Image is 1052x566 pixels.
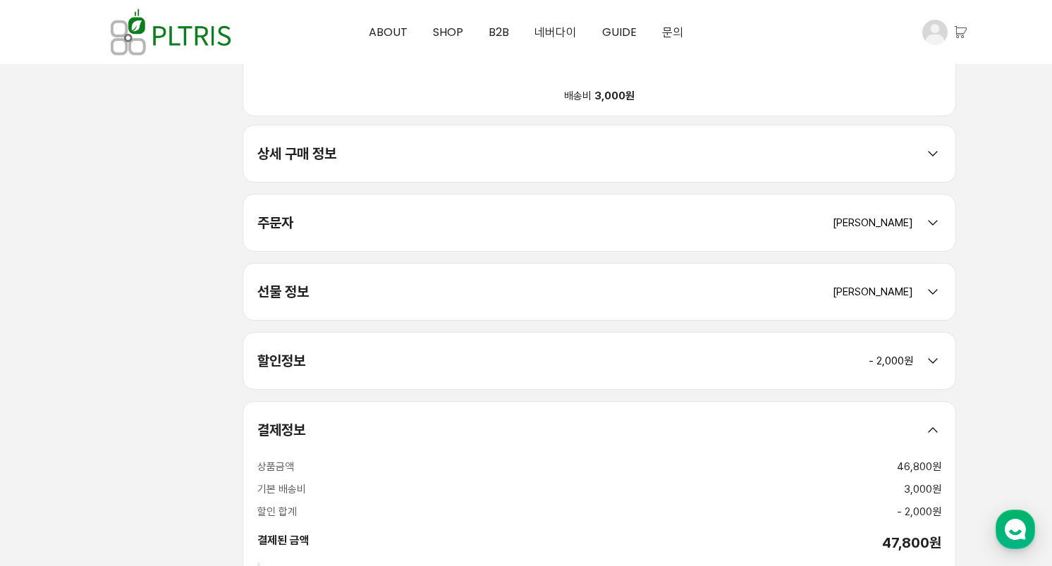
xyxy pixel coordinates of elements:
div: 3,000원 [904,481,941,498]
a: 대화 [93,447,182,482]
div: 상세 구매 정보 [257,142,336,165]
div: 결제정보 [257,419,305,441]
span: [PERSON_NAME] [833,214,913,231]
a: B2B [476,1,522,64]
span: ABOUT [369,24,408,40]
div: 주문자 [257,211,293,234]
div: 기본 배송비 [257,481,306,498]
span: 문의 [662,24,683,40]
div: 46,800원 [897,458,941,475]
div: - 2,000원 [897,503,941,520]
div: 결제된 금액 [257,531,310,554]
a: 설정 [182,447,271,482]
span: - 2,000원 [869,352,913,369]
div: 47,800원 [882,531,941,554]
a: ABOUT [356,1,420,64]
div: 상품금액 [257,458,294,475]
div: 선물 정보 [257,281,309,303]
span: [PERSON_NAME] [833,283,913,300]
span: GUIDE [602,24,637,40]
a: SHOP [420,1,476,64]
div: 할인정보 [257,350,305,372]
img: 프로필 이미지 [922,20,948,45]
span: 네버다이 [534,24,577,40]
a: 홈 [4,447,93,482]
span: SHOP [433,24,463,40]
span: 대화 [129,469,146,480]
a: 문의 [649,1,696,64]
span: 설정 [218,468,235,479]
span: B2B [489,24,509,40]
div: 할인 합계 [257,503,297,520]
a: 네버다이 [522,1,589,64]
a: GUIDE [589,1,649,64]
span: 홈 [44,468,53,479]
div: 배송비 [564,87,635,116]
div: 3,000원 [594,90,635,102]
